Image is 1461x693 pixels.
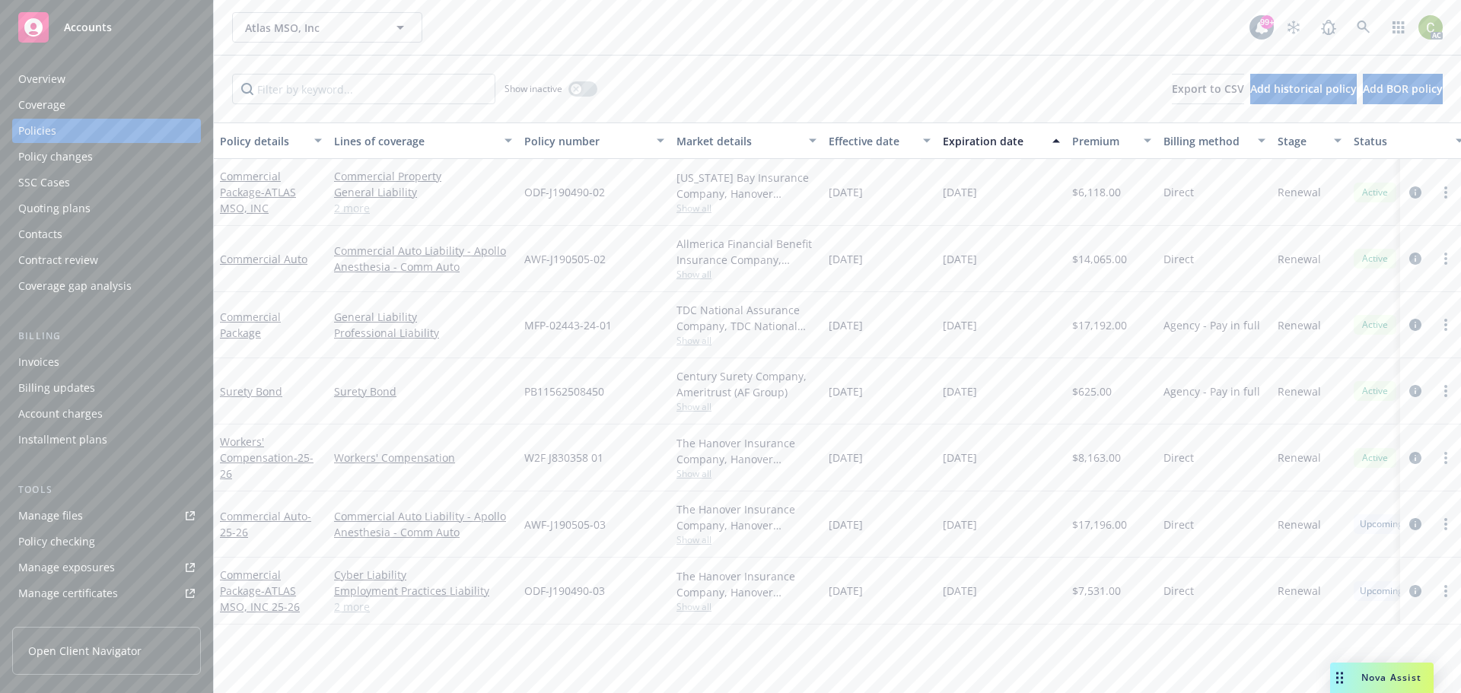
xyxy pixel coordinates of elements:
[220,133,305,149] div: Policy details
[245,20,377,36] span: Atlas MSO, Inc
[676,170,816,202] div: [US_STATE] Bay Insurance Company, Hanover Insurance Group
[1406,250,1424,268] a: circleInformation
[334,200,512,216] a: 2 more
[829,317,863,333] span: [DATE]
[64,21,112,33] span: Accounts
[334,450,512,466] a: Workers' Compensation
[1406,515,1424,533] a: circleInformation
[12,196,201,221] a: Quoting plans
[12,607,201,631] a: Manage claims
[1361,671,1421,684] span: Nova Assist
[1278,317,1321,333] span: Renewal
[518,122,670,159] button: Policy number
[524,383,604,399] span: PB11562508450
[1360,451,1390,465] span: Active
[18,581,118,606] div: Manage certificates
[18,402,103,426] div: Account charges
[214,122,328,159] button: Policy details
[1172,74,1244,104] button: Export to CSV
[18,248,98,272] div: Contract review
[18,196,91,221] div: Quoting plans
[823,122,937,159] button: Effective date
[676,334,816,347] span: Show all
[1330,663,1349,693] div: Drag to move
[1363,74,1443,104] button: Add BOR policy
[12,274,201,298] a: Coverage gap analysis
[943,383,977,399] span: [DATE]
[1278,450,1321,466] span: Renewal
[1066,122,1157,159] button: Premium
[18,274,132,298] div: Coverage gap analysis
[943,133,1043,149] div: Expiration date
[334,325,512,341] a: Professional Liability
[18,529,95,554] div: Policy checking
[943,317,977,333] span: [DATE]
[524,450,603,466] span: W2F J830358 01
[18,607,95,631] div: Manage claims
[220,169,296,215] a: Commercial Package
[1072,317,1127,333] span: $17,192.00
[1330,663,1434,693] button: Nova Assist
[334,309,512,325] a: General Liability
[524,133,648,149] div: Policy number
[1163,450,1194,466] span: Direct
[1163,383,1260,399] span: Agency - Pay in full
[1348,12,1379,43] a: Search
[12,581,201,606] a: Manage certificates
[18,222,62,246] div: Contacts
[1406,316,1424,334] a: circleInformation
[1072,517,1127,532] span: $17,196.00
[1157,122,1272,159] button: Billing method
[334,583,512,599] a: Employment Practices Liability
[1163,251,1194,267] span: Direct
[232,12,422,43] button: Atlas MSO, Inc
[829,184,863,200] span: [DATE]
[12,93,201,117] a: Coverage
[829,133,914,149] div: Effective date
[1072,383,1112,399] span: $625.00
[676,302,816,334] div: TDC National Assurance Company, TDC National Assurance Company, TDC Specialty Underwriters
[676,133,800,149] div: Market details
[524,517,606,532] span: AWF-J190505-03
[334,184,512,200] a: General Liability
[676,202,816,215] span: Show all
[18,145,93,169] div: Policy changes
[12,504,201,528] a: Manage files
[1250,74,1357,104] button: Add historical policy
[1072,450,1121,466] span: $8,163.00
[334,168,512,184] a: Commercial Property
[1172,81,1244,96] span: Export to CSV
[829,251,863,267] span: [DATE]
[1437,382,1455,400] a: more
[676,533,816,546] span: Show all
[220,310,281,340] a: Commercial Package
[12,555,201,580] a: Manage exposures
[18,119,56,143] div: Policies
[232,74,495,104] input: Filter by keyword...
[943,517,977,532] span: [DATE]
[829,450,863,466] span: [DATE]
[943,184,977,200] span: [DATE]
[18,67,65,91] div: Overview
[524,317,612,333] span: MFP-02443-24-01
[1278,383,1321,399] span: Renewal
[1406,382,1424,400] a: circleInformation
[1437,582,1455,600] a: more
[1072,583,1121,599] span: $7,531.00
[1072,184,1121,200] span: $6,118.00
[1360,186,1390,199] span: Active
[18,376,95,400] div: Billing updates
[1163,184,1194,200] span: Direct
[1278,133,1325,149] div: Stage
[12,67,201,91] a: Overview
[220,567,300,614] a: Commercial Package
[12,482,201,497] div: Tools
[1278,251,1321,267] span: Renewal
[334,567,512,583] a: Cyber Liability
[937,122,1066,159] button: Expiration date
[328,122,518,159] button: Lines of coverage
[28,643,142,659] span: Open Client Navigator
[18,504,83,528] div: Manage files
[1406,183,1424,202] a: circleInformation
